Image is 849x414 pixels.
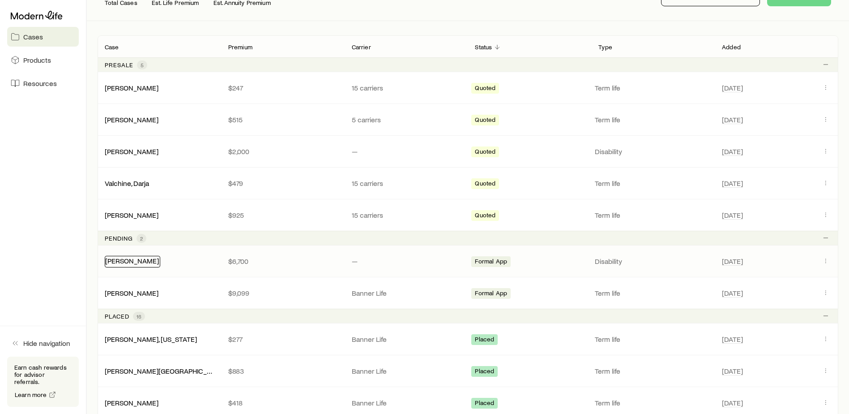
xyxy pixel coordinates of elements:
p: $277 [228,335,337,344]
div: [PERSON_NAME], [US_STATE] [105,335,197,344]
span: [DATE] [722,289,743,298]
a: [PERSON_NAME][GEOGRAPHIC_DATA] [105,367,226,375]
p: Earn cash rewards for advisor referrals. [14,364,72,385]
div: [PERSON_NAME] [105,256,160,267]
span: Products [23,56,51,65]
span: [DATE] [722,147,743,156]
div: [PERSON_NAME] [105,289,158,298]
span: 5 [141,61,144,69]
span: Cases [23,32,43,41]
p: Term life [595,398,711,407]
p: Term life [595,115,711,124]
a: [PERSON_NAME] [105,289,158,297]
p: Pending [105,235,133,242]
p: Term life [595,83,711,92]
a: Valchine, Darja [105,179,149,187]
span: Quoted [475,211,495,221]
a: [PERSON_NAME] [105,83,158,92]
div: Earn cash rewards for advisor referrals.Learn more [7,357,79,407]
a: Products [7,50,79,70]
span: Placed [475,367,494,377]
p: $418 [228,398,337,407]
p: $479 [228,179,337,188]
span: 2 [140,235,143,242]
p: Presale [105,61,133,69]
p: — [352,147,461,156]
p: Type [598,43,612,51]
p: Added [722,43,741,51]
span: 16 [137,313,141,320]
p: Banner Life [352,289,461,298]
button: Hide navigation [7,333,79,353]
p: — [352,257,461,266]
span: Quoted [475,148,495,157]
span: Placed [475,399,494,409]
a: [PERSON_NAME] [105,115,158,124]
a: [PERSON_NAME] [105,398,158,407]
p: Term life [595,211,711,220]
p: 15 carriers [352,211,461,220]
p: 15 carriers [352,179,461,188]
p: $6,700 [228,257,337,266]
p: Term life [595,335,711,344]
span: [DATE] [722,367,743,375]
p: Term life [595,179,711,188]
span: [DATE] [722,83,743,92]
span: Resources [23,79,57,88]
p: Premium [228,43,252,51]
a: [PERSON_NAME] [105,211,158,219]
p: 5 carriers [352,115,461,124]
div: [PERSON_NAME] [105,147,158,156]
p: $515 [228,115,337,124]
a: [PERSON_NAME], [US_STATE] [105,335,197,343]
a: Resources [7,73,79,93]
div: [PERSON_NAME] [105,211,158,220]
p: $9,099 [228,289,337,298]
p: Case [105,43,119,51]
span: [DATE] [722,257,743,266]
span: [DATE] [722,211,743,220]
span: Hide navigation [23,339,70,348]
div: [PERSON_NAME][GEOGRAPHIC_DATA] [105,367,214,376]
p: $247 [228,83,337,92]
span: Formal App [475,289,507,299]
p: Disability [595,147,711,156]
a: [PERSON_NAME] [105,147,158,155]
span: Formal App [475,258,507,267]
p: $925 [228,211,337,220]
span: Placed [475,336,494,345]
div: Valchine, Darja [105,179,149,188]
p: Term life [595,367,711,375]
a: [PERSON_NAME] [105,256,159,265]
span: [DATE] [722,335,743,344]
p: $883 [228,367,337,375]
span: Learn more [15,392,47,398]
p: Banner Life [352,335,461,344]
span: Quoted [475,116,495,125]
div: [PERSON_NAME] [105,398,158,408]
p: Banner Life [352,367,461,375]
p: Banner Life [352,398,461,407]
span: [DATE] [722,115,743,124]
span: Quoted [475,180,495,189]
div: [PERSON_NAME] [105,83,158,93]
p: Status [475,43,492,51]
span: Quoted [475,84,495,94]
span: [DATE] [722,398,743,407]
p: Placed [105,313,129,320]
p: Carrier [352,43,371,51]
p: Term life [595,289,711,298]
p: Disability [595,257,711,266]
p: 15 carriers [352,83,461,92]
span: [DATE] [722,179,743,188]
p: $2,000 [228,147,337,156]
a: Cases [7,27,79,47]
